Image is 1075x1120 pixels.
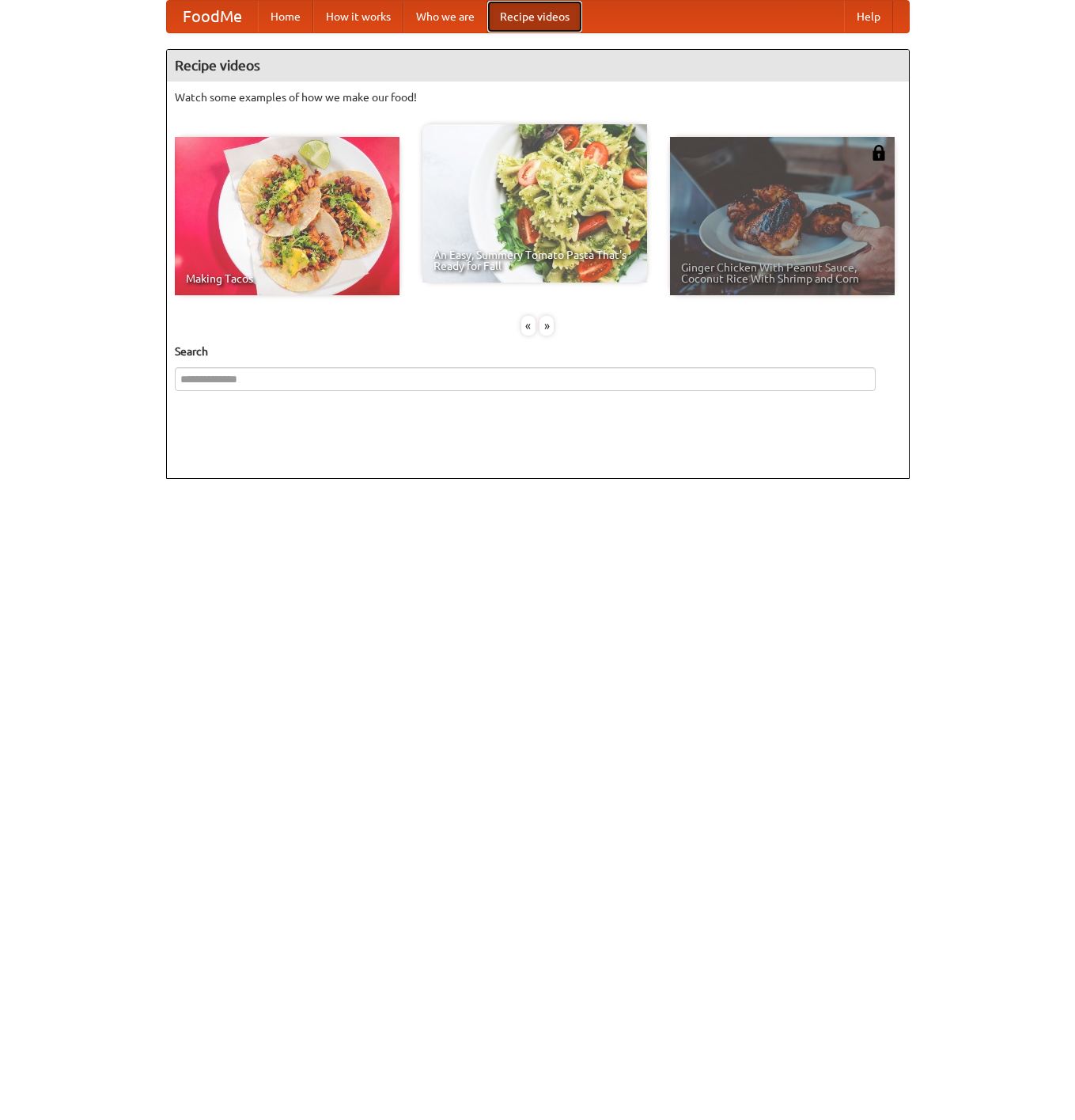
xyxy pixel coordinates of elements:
p: Watch some examples of how we make our food! [175,89,901,105]
a: Making Tacos [175,137,399,295]
a: An Easy, Summery Tomato Pasta That's Ready for Fall [422,124,647,283]
span: Making Tacos [186,273,388,284]
a: Home [258,1,313,32]
div: « [521,316,536,336]
a: How it works [313,1,403,32]
a: Help [844,1,893,32]
h4: Recipe videos [167,50,909,82]
a: Recipe videos [487,1,582,32]
img: 483408.png [871,145,887,161]
a: Who we are [403,1,487,32]
span: An Easy, Summery Tomato Pasta That's Ready for Fall [433,249,636,271]
h5: Search [175,344,901,359]
div: » [539,316,554,336]
a: FoodMe [167,1,258,32]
